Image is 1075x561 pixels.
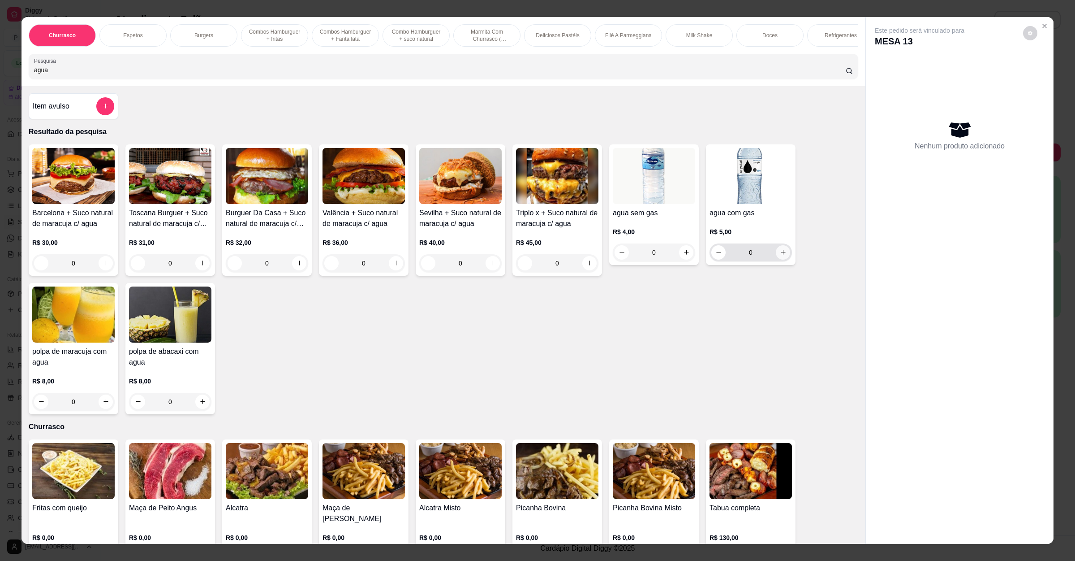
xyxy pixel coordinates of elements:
[34,395,48,409] button: decrease-product-quantity
[131,395,145,409] button: decrease-product-quantity
[32,346,115,368] h4: polpa de maracuja com agua
[129,443,211,499] img: product-image
[226,533,308,542] p: R$ 0,00
[461,28,513,43] p: Marmita Com Churrasco ( Novidade )
[1037,19,1052,33] button: Close
[29,422,858,432] p: Churrasco
[516,238,598,247] p: R$ 45,00
[1023,26,1037,40] button: decrease-product-quantity
[516,148,598,204] img: product-image
[390,28,442,43] p: Combo Hamburguer + suco natural
[419,503,502,513] h4: Alcatra Misto
[679,245,693,260] button: increase-product-quantity
[249,28,301,43] p: Combos Hamburguer + fritas
[516,503,598,513] h4: Picanha Bovina
[32,443,115,499] img: product-image
[129,148,211,204] img: product-image
[516,208,598,229] h4: Triplo x + Suco natural de maracuja c/ agua
[613,208,695,218] h4: agua sem gas
[613,503,695,513] h4: Picanha Bovina Misto
[709,533,792,542] p: R$ 130,00
[613,533,695,542] p: R$ 0,00
[709,443,792,499] img: product-image
[762,32,778,39] p: Doces
[516,443,598,499] img: product-image
[686,32,713,39] p: Milk Shake
[129,533,211,542] p: R$ 0,00
[825,32,857,39] p: Refrigerantes
[194,32,213,39] p: Burgers
[129,238,211,247] p: R$ 31,00
[613,227,695,236] p: R$ 4,00
[709,148,792,204] img: product-image
[613,148,695,204] img: product-image
[776,245,790,260] button: increase-product-quantity
[322,443,405,499] img: product-image
[129,346,211,368] h4: polpa de abacaxi com agua
[875,26,964,35] p: Este pedido será vinculado para
[33,101,69,112] h4: Item avulso
[34,57,59,65] label: Pesquisa
[32,287,115,343] img: product-image
[419,208,502,229] h4: Sevilha + Suco natural de maracuja c/ agua
[49,32,76,39] p: Churrasco
[226,148,308,204] img: product-image
[32,208,115,229] h4: Barcelona + Suco natural de maracuja c/ agua
[322,148,405,204] img: product-image
[419,148,502,204] img: product-image
[711,245,726,260] button: decrease-product-quantity
[96,97,114,115] button: add-separate-item
[129,208,211,229] h4: Toscana Burguer + Suco natural de maracuja c/ agua
[195,395,210,409] button: increase-product-quantity
[709,503,792,513] h4: Tabua completa
[319,28,371,43] p: Combos Hamburguer + Fanta lata
[419,443,502,499] img: product-image
[29,126,858,137] p: Resultado da pesquisa
[129,287,211,343] img: product-image
[226,238,308,247] p: R$ 32,00
[32,148,115,204] img: product-image
[322,238,405,247] p: R$ 36,00
[226,503,308,513] h4: Alcatra
[709,208,792,218] h4: agua com gas
[536,32,579,39] p: Deliciosos Pastéis
[613,443,695,499] img: product-image
[226,208,308,229] h4: Burguer Da Casa + Suco natural de maracuja c/ agua
[709,227,792,236] p: R$ 5,00
[322,533,405,542] p: R$ 0,00
[875,35,964,48] p: MESA 13
[419,533,502,542] p: R$ 0,00
[32,377,115,386] p: R$ 8,00
[605,32,652,39] p: Filé A Parmeggiana
[32,503,115,513] h4: Fritas com queijo
[32,238,115,247] p: R$ 30,00
[419,238,502,247] p: R$ 40,00
[516,533,598,542] p: R$ 0,00
[615,245,629,260] button: decrease-product-quantity
[99,395,113,409] button: increase-product-quantity
[32,533,115,542] p: R$ 0,00
[322,503,405,524] h4: Maça de [PERSON_NAME]
[915,141,1005,152] p: Nenhum produto adicionado
[226,443,308,499] img: product-image
[123,32,142,39] p: Espetos
[129,503,211,513] h4: Maça de Peito Angus
[129,377,211,386] p: R$ 8,00
[34,65,846,74] input: Pesquisa
[322,208,405,229] h4: Valência + Suco natural de maracuja c/ agua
